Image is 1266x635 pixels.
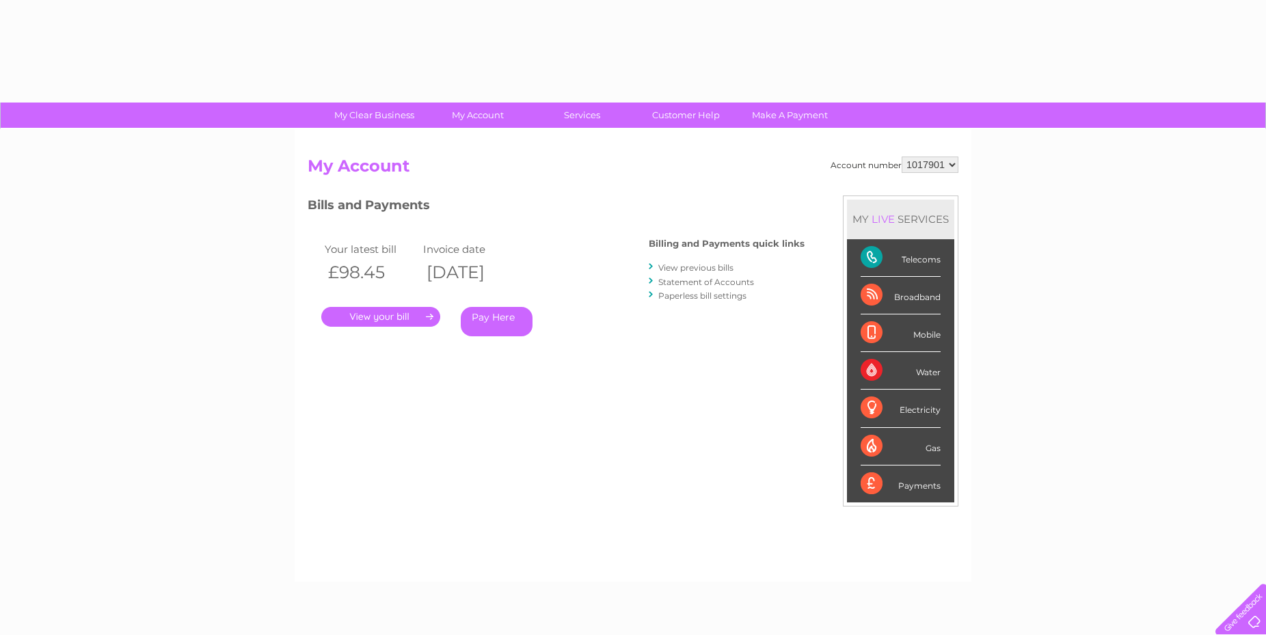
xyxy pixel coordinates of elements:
a: My Clear Business [318,103,431,128]
td: Invoice date [420,240,518,258]
div: Account number [831,157,958,173]
a: View previous bills [658,262,733,273]
div: LIVE [869,213,898,226]
th: £98.45 [321,258,420,286]
a: Services [526,103,638,128]
h2: My Account [308,157,958,183]
div: Gas [861,428,941,465]
th: [DATE] [420,258,518,286]
a: Paperless bill settings [658,291,746,301]
div: Water [861,352,941,390]
div: Electricity [861,390,941,427]
td: Your latest bill [321,240,420,258]
a: Customer Help [630,103,742,128]
div: Mobile [861,314,941,352]
a: My Account [422,103,535,128]
div: Payments [861,465,941,502]
a: Statement of Accounts [658,277,754,287]
h3: Bills and Payments [308,195,805,219]
div: Telecoms [861,239,941,277]
a: Make A Payment [733,103,846,128]
div: MY SERVICES [847,200,954,239]
h4: Billing and Payments quick links [649,239,805,249]
div: Broadband [861,277,941,314]
a: . [321,307,440,327]
a: Pay Here [461,307,533,336]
